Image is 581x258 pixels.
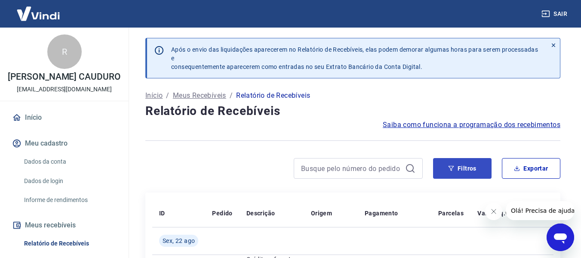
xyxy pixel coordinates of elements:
p: Pedido [212,209,232,218]
p: Parcelas [438,209,464,218]
a: Dados de login [21,172,118,190]
a: Saiba como funciona a programação dos recebimentos [383,120,560,130]
button: Filtros [433,158,492,179]
iframe: Botão para abrir a janela de mensagens [547,224,574,251]
p: Relatório de Recebíveis [236,90,310,101]
p: [EMAIL_ADDRESS][DOMAIN_NAME] [17,85,112,94]
button: Meus recebíveis [10,216,118,235]
a: Relatório de Recebíveis [21,235,118,252]
span: Sex, 22 ago [163,236,195,245]
a: Meus Recebíveis [173,90,226,101]
p: Após o envio das liquidações aparecerem no Relatório de Recebíveis, elas podem demorar algumas ho... [171,45,540,71]
p: [PERSON_NAME] CAUDURO [8,72,121,81]
h4: Relatório de Recebíveis [145,103,560,120]
iframe: Fechar mensagem [485,203,502,220]
a: Início [10,108,118,127]
input: Busque pelo número do pedido [301,162,402,175]
p: / [230,90,233,101]
a: Início [145,90,163,101]
img: Vindi [10,0,66,27]
a: Informe de rendimentos [21,191,118,209]
button: Meu cadastro [10,134,118,153]
p: / [166,90,169,101]
a: Dados da conta [21,153,118,171]
iframe: Mensagem da empresa [506,201,574,220]
p: Pagamento [365,209,398,218]
p: ID [159,209,165,218]
div: R [47,34,82,69]
button: Exportar [502,158,560,179]
p: Valor Líq. [477,209,505,218]
span: Olá! Precisa de ajuda? [5,6,72,13]
button: Sair [540,6,571,22]
p: Descrição [246,209,275,218]
p: Origem [311,209,332,218]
